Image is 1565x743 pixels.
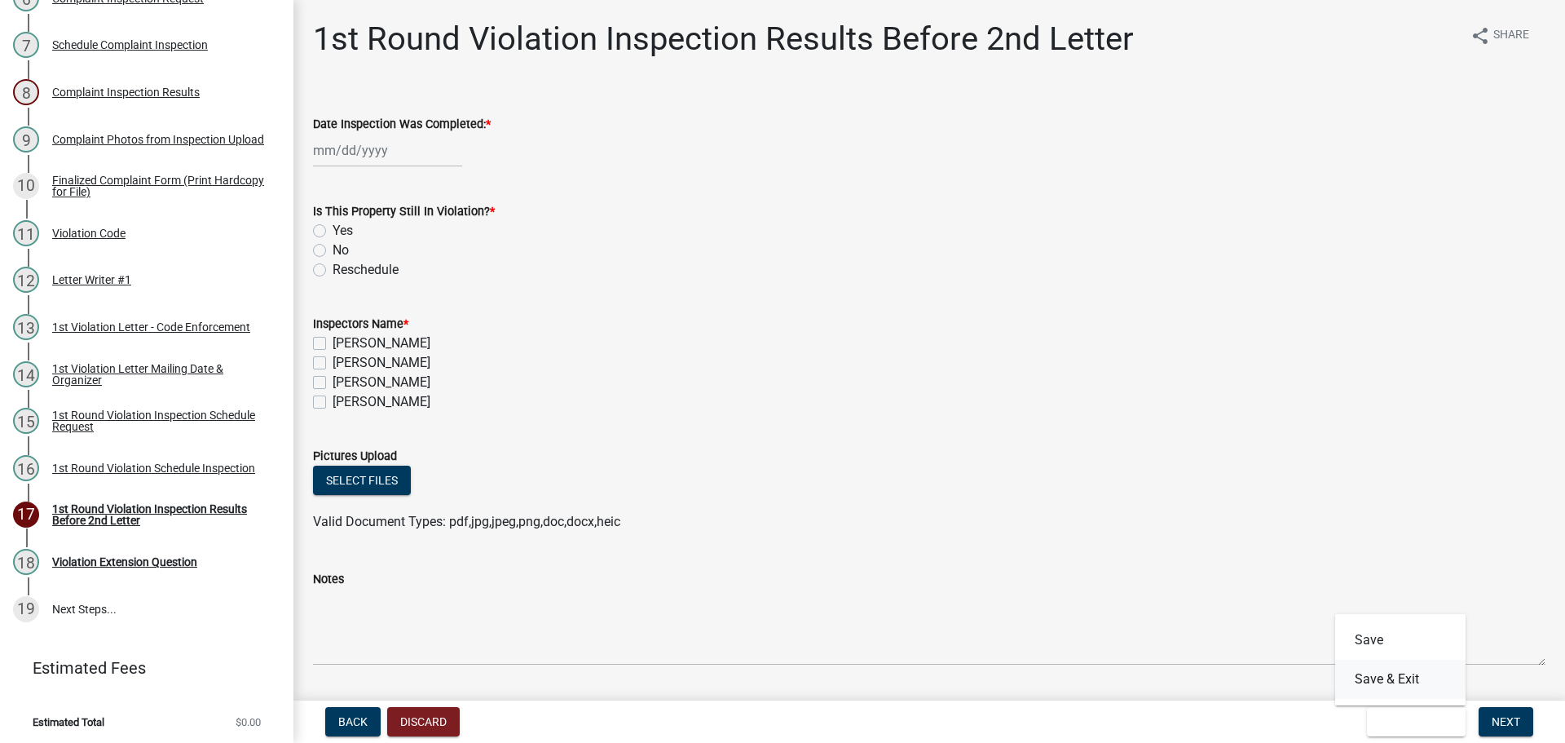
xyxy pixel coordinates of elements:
[52,86,200,98] div: Complaint Inspection Results
[13,79,39,105] div: 8
[52,462,255,474] div: 1st Round Violation Schedule Inspection
[333,260,399,280] label: Reschedule
[13,549,39,575] div: 18
[1367,707,1466,736] button: Save & Exit
[52,134,264,145] div: Complaint Photos from Inspection Upload
[333,241,349,260] label: No
[313,119,491,130] label: Date Inspection Was Completed:
[52,503,267,526] div: 1st Round Violation Inspection Results Before 2nd Letter
[13,267,39,293] div: 12
[333,373,430,392] label: [PERSON_NAME]
[1479,707,1533,736] button: Next
[333,334,430,353] label: [PERSON_NAME]
[1335,614,1466,705] div: Save & Exit
[13,220,39,246] div: 11
[13,455,39,481] div: 16
[13,32,39,58] div: 7
[1457,20,1542,51] button: shareShare
[313,451,397,462] label: Pictures Upload
[52,321,250,333] div: 1st Violation Letter - Code Enforcement
[1335,621,1466,660] button: Save
[236,717,261,728] span: $0.00
[1470,26,1490,46] i: share
[13,126,39,153] div: 9
[338,715,368,728] span: Back
[52,363,267,386] div: 1st Violation Letter Mailing Date & Organizer
[313,466,411,495] button: Select files
[333,353,430,373] label: [PERSON_NAME]
[325,707,381,736] button: Back
[333,221,353,241] label: Yes
[52,228,126,239] div: Violation Code
[33,717,104,728] span: Estimated Total
[13,408,39,434] div: 15
[13,314,39,340] div: 13
[52,274,131,285] div: Letter Writer #1
[13,596,39,622] div: 19
[313,574,344,586] label: Notes
[313,206,495,218] label: Is This Property Still In Violation?
[333,392,430,412] label: [PERSON_NAME]
[52,556,197,568] div: Violation Extension Question
[1380,715,1443,728] span: Save & Exit
[313,134,462,167] input: mm/dd/yyyy
[1335,660,1466,699] button: Save & Exit
[313,20,1134,59] h1: 1st Round Violation Inspection Results Before 2nd Letter
[13,652,267,684] a: Estimated Fees
[52,175,267,197] div: Finalized Complaint Form (Print Hardcopy for File)
[313,319,408,330] label: Inspectors Name
[313,514,620,529] span: Valid Document Types: pdf,jpg,jpeg,png,doc,docx,heic
[52,409,267,432] div: 1st Round Violation Inspection Schedule Request
[387,707,460,736] button: Discard
[1492,715,1520,728] span: Next
[1493,26,1529,46] span: Share
[52,39,208,51] div: Schedule Complaint Inspection
[13,173,39,199] div: 10
[13,361,39,387] div: 14
[13,502,39,528] div: 17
